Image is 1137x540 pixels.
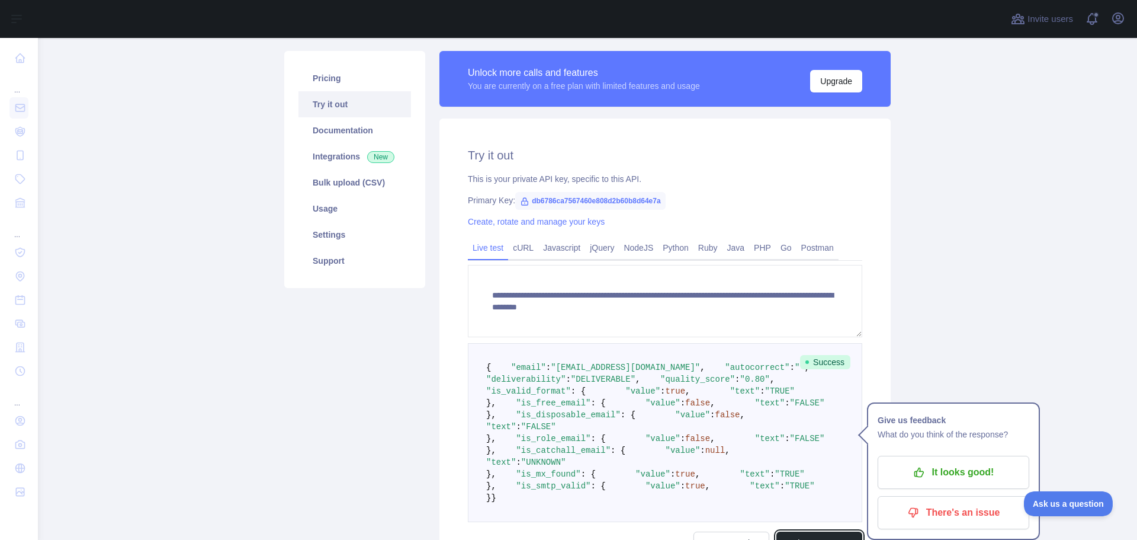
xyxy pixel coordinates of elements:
span: false [715,410,740,420]
span: : [680,398,685,408]
p: It looks good! [887,462,1020,483]
span: "email" [511,363,546,372]
a: Documentation [298,117,411,143]
button: It looks good! [878,456,1029,489]
span: "DELIVERABLE" [571,375,635,384]
span: "deliverability" [486,375,566,384]
a: cURL [508,238,538,257]
span: true [685,481,705,491]
a: Bulk upload (CSV) [298,170,411,196]
p: What do you think of the response? [878,427,1029,442]
span: "value" [645,434,680,443]
span: "value" [625,386,660,396]
span: }, [486,481,496,491]
a: Create, rotate and manage your keys [468,217,605,226]
span: true [665,386,685,396]
span: : { [590,434,605,443]
a: Pricing [298,65,411,91]
span: "is_disposable_email" [516,410,620,420]
button: There's an issue [878,496,1029,529]
span: , [685,386,690,396]
span: : [780,481,785,491]
span: , [740,410,745,420]
span: Success [800,355,850,369]
span: , [725,446,730,455]
span: "is_mx_found" [516,469,580,479]
div: ... [9,71,28,95]
span: "0.80" [740,375,770,384]
a: Support [298,248,411,274]
span: db6786ca7567460e808d2b60b8d64e7a [515,192,666,210]
a: Python [658,238,693,257]
button: Upgrade [810,70,862,92]
span: "is_catchall_email" [516,446,611,455]
span: "value" [675,410,710,420]
a: jQuery [585,238,619,257]
a: Try it out [298,91,411,117]
span: "value" [635,469,670,479]
span: }, [486,469,496,479]
span: : [700,446,705,455]
span: "is_free_email" [516,398,590,408]
span: "text" [730,386,760,396]
a: Go [776,238,796,257]
span: true [675,469,695,479]
a: NodeJS [619,238,658,257]
span: "TRUE" [765,386,795,396]
span: }, [486,446,496,455]
a: Postman [796,238,839,257]
span: false [685,434,710,443]
span: : [760,386,765,396]
span: , [635,375,640,384]
span: : { [611,446,625,455]
h2: Try it out [468,147,862,164]
span: "text" [740,469,770,479]
a: Ruby [693,238,722,257]
span: : [735,375,740,384]
span: "value" [666,446,701,455]
span: null [705,446,725,455]
span: : [785,398,789,408]
span: , [770,375,775,384]
span: : [680,434,685,443]
a: Java [722,238,750,257]
span: "text" [750,481,779,491]
span: "FALSE" [790,398,825,408]
span: : [516,458,521,467]
span: : [670,469,675,479]
p: There's an issue [887,503,1020,523]
div: Primary Key: [468,194,862,206]
span: Invite users [1027,12,1073,26]
a: Integrations New [298,143,411,170]
span: New [367,151,394,163]
span: "text" [486,422,516,432]
span: : { [581,469,596,479]
span: , [710,434,715,443]
span: , [700,363,705,372]
span: "text" [486,458,516,467]
span: , [695,469,700,479]
span: false [685,398,710,408]
a: Usage [298,196,411,222]
span: "TRUE" [785,481,814,491]
span: : [516,422,521,432]
span: : [546,363,551,372]
div: ... [9,384,28,408]
span: "value" [645,398,680,408]
span: : [660,386,665,396]
span: }, [486,434,496,443]
div: ... [9,216,28,239]
span: "quality_score" [660,375,735,384]
span: } [491,493,496,503]
span: }, [486,398,496,408]
span: , [710,398,715,408]
span: : [566,375,570,384]
span: { [486,363,491,372]
div: This is your private API key, specific to this API. [468,173,862,185]
iframe: Toggle Customer Support [1024,491,1113,516]
span: "is_smtp_valid" [516,481,590,491]
div: Unlock more calls and features [468,66,700,80]
span: : { [590,481,605,491]
span: "[EMAIL_ADDRESS][DOMAIN_NAME]" [551,363,700,372]
span: "FALSE" [790,434,825,443]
